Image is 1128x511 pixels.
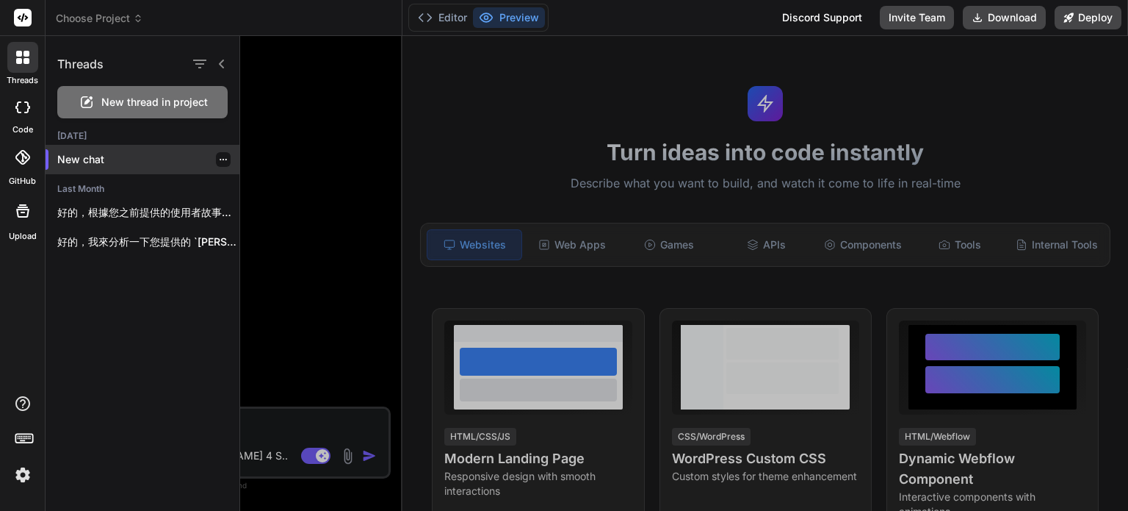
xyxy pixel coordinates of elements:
[773,6,871,29] div: Discord Support
[56,11,143,26] span: Choose Project
[473,7,545,28] button: Preview
[963,6,1046,29] button: Download
[57,235,239,249] p: 好的，我來分析一下您提供的 `[PERSON_NAME].md` 文件中關於 **TLI Connect** 的功能和開發規範。 根據您提供的資訊，**TLI...
[12,124,33,136] label: code
[1055,6,1121,29] button: Deploy
[46,183,239,195] h2: Last Month
[101,95,208,110] span: New thread in project
[9,175,36,187] label: GitHub
[57,152,239,167] p: New chat
[880,6,954,29] button: Invite Team
[9,230,37,243] label: Upload
[57,55,104,73] h1: Threads
[46,130,239,142] h2: [DATE]
[412,7,473,28] button: Editor
[10,462,35,487] img: settings
[7,74,38,87] label: threads
[57,205,239,220] p: 好的，根據您之前提供的使用者故事撰寫規範，以及我們對認證系統和推薦系統的討論，如果要在平台中設計「好友」功能，我會建議以下幾個核心項目，並將它們組織成一個新的 Epic。 這個 Epic 將專注...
